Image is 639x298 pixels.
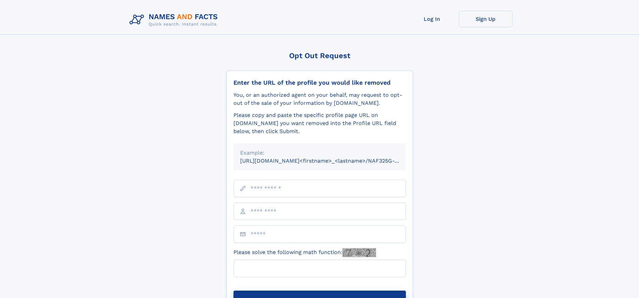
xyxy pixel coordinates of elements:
[240,149,399,157] div: Example:
[405,11,459,27] a: Log In
[233,248,376,257] label: Please solve the following math function:
[233,111,406,135] div: Please copy and paste the specific profile page URL on [DOMAIN_NAME] you want removed into the Pr...
[459,11,513,27] a: Sign Up
[233,79,406,86] div: Enter the URL of the profile you would like removed
[233,91,406,107] div: You, or an authorized agent on your behalf, may request to opt-out of the sale of your informatio...
[127,11,223,29] img: Logo Names and Facts
[226,51,413,60] div: Opt Out Request
[240,158,419,164] small: [URL][DOMAIN_NAME]<firstname>_<lastname>/NAF325G-xxxxxxxx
